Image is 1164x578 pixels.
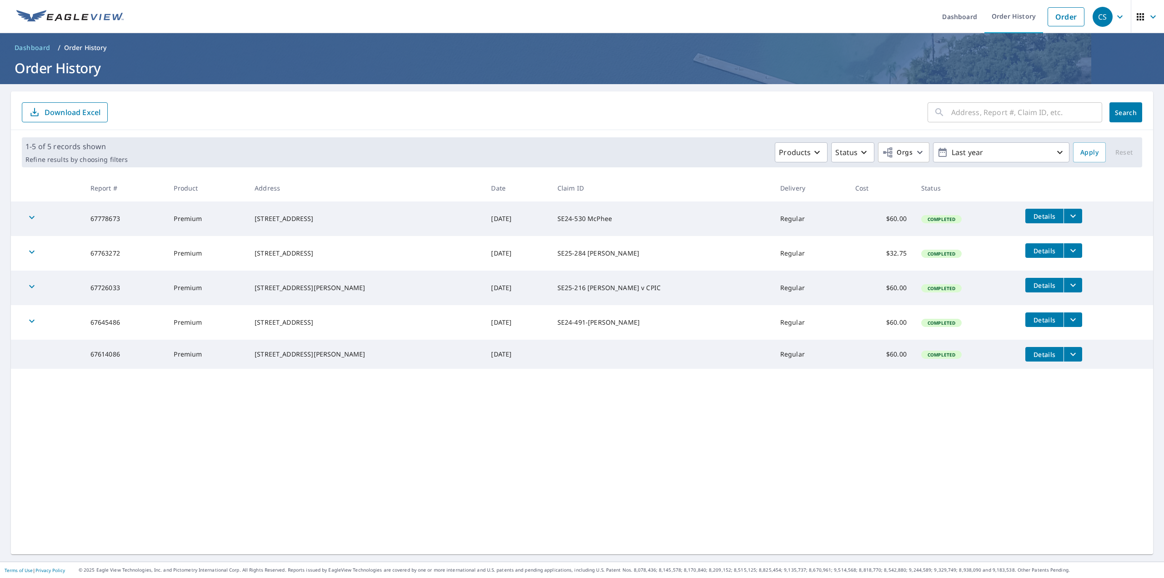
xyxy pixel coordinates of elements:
[83,236,167,271] td: 67763272
[1025,312,1064,327] button: detailsBtn-67645486
[835,147,858,158] p: Status
[58,42,60,53] li: /
[848,201,914,236] td: $60.00
[166,236,247,271] td: Premium
[11,40,1153,55] nav: breadcrumb
[550,175,773,201] th: Claim ID
[951,100,1102,125] input: Address, Report #, Claim ID, etc.
[16,10,124,24] img: EV Logo
[1031,246,1058,255] span: Details
[166,201,247,236] td: Premium
[166,305,247,340] td: Premium
[848,305,914,340] td: $60.00
[1064,209,1082,223] button: filesDropdownBtn-67778673
[1064,347,1082,362] button: filesDropdownBtn-67614086
[83,271,167,305] td: 67726033
[255,350,477,359] div: [STREET_ADDRESS][PERSON_NAME]
[882,147,913,158] span: Orgs
[773,175,848,201] th: Delivery
[255,214,477,223] div: [STREET_ADDRESS]
[922,285,961,292] span: Completed
[550,305,773,340] td: SE24-491-[PERSON_NAME]
[83,201,167,236] td: 67778673
[1073,142,1106,162] button: Apply
[64,43,107,52] p: Order History
[25,141,128,152] p: 1-5 of 5 records shown
[550,201,773,236] td: SE24-530 McPhee
[773,305,848,340] td: Regular
[922,216,961,222] span: Completed
[1048,7,1084,26] a: Order
[1031,212,1058,221] span: Details
[1093,7,1113,27] div: CS
[779,147,811,158] p: Products
[550,236,773,271] td: SE25-284 [PERSON_NAME]
[11,40,54,55] a: Dashboard
[5,568,65,573] p: |
[1064,278,1082,292] button: filesDropdownBtn-67726033
[484,305,550,340] td: [DATE]
[848,340,914,369] td: $60.00
[1080,147,1099,158] span: Apply
[166,340,247,369] td: Premium
[773,271,848,305] td: Regular
[247,175,484,201] th: Address
[1025,347,1064,362] button: detailsBtn-67614086
[773,201,848,236] td: Regular
[831,142,874,162] button: Status
[773,236,848,271] td: Regular
[484,201,550,236] td: [DATE]
[848,271,914,305] td: $60.00
[922,320,961,326] span: Completed
[25,156,128,164] p: Refine results by choosing filters
[933,142,1069,162] button: Last year
[1117,108,1135,117] span: Search
[255,249,477,258] div: [STREET_ADDRESS]
[1025,209,1064,223] button: detailsBtn-67778673
[484,340,550,369] td: [DATE]
[22,102,108,122] button: Download Excel
[1109,102,1142,122] button: Search
[1064,243,1082,258] button: filesDropdownBtn-67763272
[484,236,550,271] td: [DATE]
[1031,350,1058,359] span: Details
[878,142,929,162] button: Orgs
[775,142,828,162] button: Products
[255,283,477,292] div: [STREET_ADDRESS][PERSON_NAME]
[484,271,550,305] td: [DATE]
[11,59,1153,77] h1: Order History
[1031,316,1058,324] span: Details
[1031,281,1058,290] span: Details
[166,175,247,201] th: Product
[15,43,50,52] span: Dashboard
[83,340,167,369] td: 67614086
[45,107,100,117] p: Download Excel
[914,175,1018,201] th: Status
[922,251,961,257] span: Completed
[1064,312,1082,327] button: filesDropdownBtn-67645486
[79,567,1159,573] p: © 2025 Eagle View Technologies, Inc. and Pictometry International Corp. All Rights Reserved. Repo...
[5,567,33,573] a: Terms of Use
[166,271,247,305] td: Premium
[922,352,961,358] span: Completed
[773,340,848,369] td: Regular
[83,175,167,201] th: Report #
[83,305,167,340] td: 67645486
[550,271,773,305] td: SE25-216 [PERSON_NAME] v CPIC
[1025,243,1064,258] button: detailsBtn-67763272
[1025,278,1064,292] button: detailsBtn-67726033
[35,567,65,573] a: Privacy Policy
[848,236,914,271] td: $32.75
[948,145,1054,161] p: Last year
[484,175,550,201] th: Date
[848,175,914,201] th: Cost
[255,318,477,327] div: [STREET_ADDRESS]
